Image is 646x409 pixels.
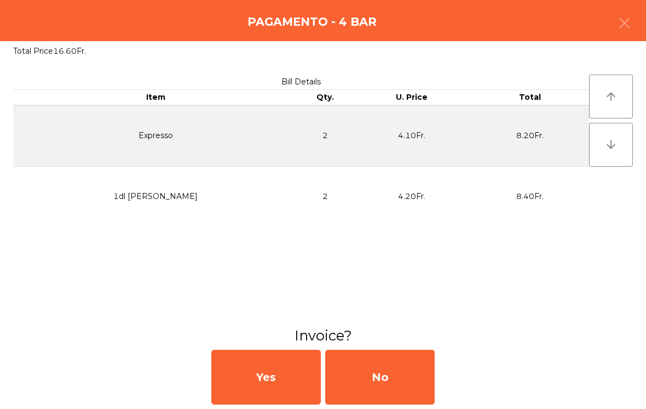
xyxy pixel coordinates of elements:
[8,326,638,345] h3: Invoice?
[352,105,470,167] td: 4.10Fr.
[604,138,618,151] i: arrow_downward
[589,123,633,167] button: arrow_downward
[298,90,352,105] th: Qty.
[352,166,470,226] td: 4.20Fr.
[471,166,589,226] td: 8.40Fr.
[13,166,298,226] td: 1dl [PERSON_NAME]
[13,105,298,167] td: Expresso
[281,77,321,87] span: Bill Details
[352,90,470,105] th: U. Price
[471,90,589,105] th: Total
[298,166,352,226] td: 2
[604,90,618,103] i: arrow_upward
[13,46,53,56] span: Total Price
[589,75,633,118] button: arrow_upward
[211,350,321,405] div: Yes
[325,350,435,405] div: No
[13,90,298,105] th: Item
[298,105,352,167] td: 2
[53,46,86,56] span: 16.60Fr.
[247,14,377,30] h4: Pagamento - 4 BAR
[471,105,589,167] td: 8.20Fr.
